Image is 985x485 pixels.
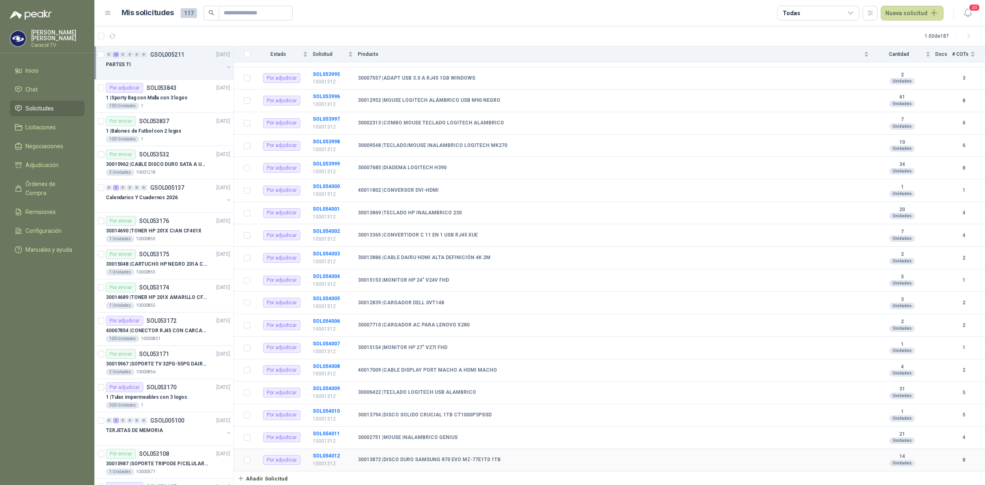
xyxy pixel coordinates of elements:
[263,118,300,128] div: Por adjudicar
[139,451,169,457] p: SOL053108
[25,207,56,216] span: Remisiones
[952,254,975,262] b: 2
[881,6,944,21] button: Nueva solicitud
[952,232,975,239] b: 4
[263,208,300,218] div: Por adjudicar
[255,51,301,57] span: Estado
[216,51,230,59] p: [DATE]
[263,186,300,195] div: Por adjudicar
[141,185,147,191] div: 0
[313,139,340,145] a: SOL053998
[874,409,930,415] b: 1
[889,191,915,197] div: Unidades
[106,149,136,159] div: Por enviar
[874,319,930,325] b: 2
[134,52,140,57] div: 0
[313,71,340,77] a: SOL053995
[10,31,26,46] img: Company Logo
[10,63,85,78] a: Inicio
[94,113,234,146] a: Por enviarSOL053837[DATE] 1 |Balones de Futbol con 2 logos100 Unidades1
[139,285,169,290] p: SOL053174
[25,161,59,170] span: Adjudicación
[358,277,449,284] b: 30015153 | MONITOR HP 24" V24V FHD
[358,75,475,82] b: 30007557 | ADAPT USB 3.0 A RJ45 1GB WINDOWS
[120,185,126,191] div: 0
[106,269,134,276] div: 1 Unidades
[106,349,136,359] div: Por enviar
[106,469,134,475] div: 1 Unidades
[889,280,915,287] div: Unidades
[10,10,52,20] img: Logo peakr
[141,103,143,109] p: 1
[889,235,915,242] div: Unidades
[106,336,139,342] div: 100 Unidades
[313,184,340,189] b: SOL054000
[141,402,143,409] p: 1
[358,165,447,171] b: 30007685 | DIADEMA LOGITECH H390
[216,184,230,192] p: [DATE]
[358,457,501,463] b: 30013872 | DISCO DURO SAMSUNG 870 EVO MZ-77E1T0 1TB
[358,51,862,57] span: Producto
[216,284,230,292] p: [DATE]
[313,161,340,167] b: SOL053999
[106,382,143,392] div: Por adjudicar
[139,251,169,257] p: SOL053175
[952,366,975,374] b: 2
[25,66,39,75] span: Inicio
[969,4,980,11] span: 20
[216,84,230,92] p: [DATE]
[106,369,134,375] div: 2 Unidades
[313,408,340,414] b: SOL054010
[313,393,353,400] p: 10001312
[263,320,300,330] div: Por adjudicar
[313,431,340,437] b: SOL054011
[113,185,119,191] div: 3
[952,322,975,329] b: 2
[952,97,975,105] b: 8
[313,251,340,257] b: SOL054003
[10,157,85,173] a: Adjudicación
[255,46,313,62] th: Estado
[106,94,188,102] p: 1 | Sporty Bag con Malla con 3 logos
[952,51,969,57] span: # COTs
[106,460,208,468] p: 30015987 | SOPORTE TRIPODE P/CELULAR GENERICO
[358,210,462,216] b: 30013869 | TECLADO HP INALAMBRICO 230
[358,46,874,62] th: Producto
[313,258,353,266] p: 10001312
[313,296,340,301] b: SOL054005
[313,437,353,445] p: 10001312
[358,367,497,374] b: 40017009 | CABLE DISPLAY PORT MACHO A HDMI MACHO
[106,416,232,442] a: 0 2 0 0 0 0 GSOL005100[DATE] TERJETAS DE MEMORIA
[216,384,230,391] p: [DATE]
[94,213,234,246] a: Por enviarSOL053176[DATE] 30014690 |TONER HP 201X CIAN CF401X1 Unidades10000855
[106,103,139,109] div: 100 Unidades
[889,78,915,85] div: Unidades
[121,7,174,19] h1: Mis solicitudes
[313,274,340,279] a: SOL054004
[150,185,184,191] p: GSOL005137
[313,123,353,131] p: 10001312
[313,228,340,234] a: SOL054002
[313,94,340,99] a: SOL053996
[25,226,62,235] span: Configuración
[106,302,134,309] div: 1 Unidades
[106,61,131,69] p: PARTES TI
[150,52,184,57] p: GSOL005211
[313,168,353,176] p: 10001312
[358,255,490,261] b: 30013886 | CABLE DAIRU HDMI ALTA DEFINICIÓN 4K 2M
[134,418,140,423] div: 0
[216,317,230,325] p: [DATE]
[216,350,230,358] p: [DATE]
[127,185,133,191] div: 0
[313,341,340,347] a: SOL054007
[952,119,975,127] b: 6
[208,10,214,16] span: search
[147,85,176,91] p: SOL053843
[874,184,930,191] b: 1
[216,117,230,125] p: [DATE]
[106,83,143,93] div: Por adjudicar
[952,209,975,217] b: 4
